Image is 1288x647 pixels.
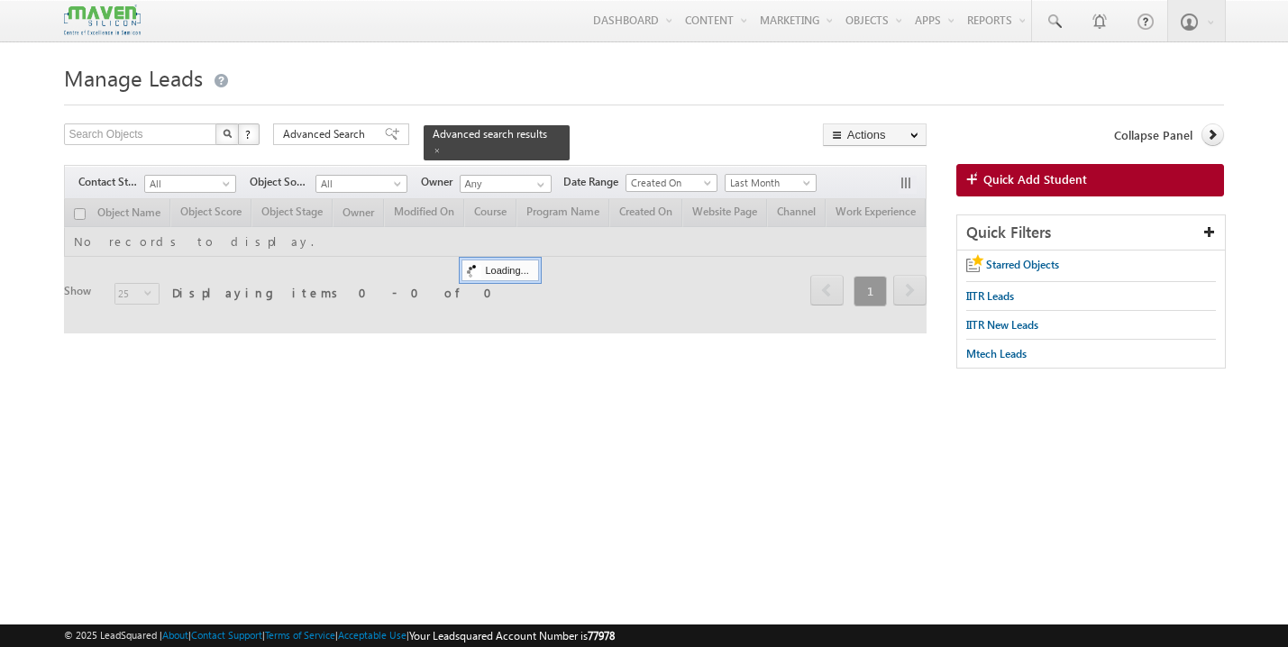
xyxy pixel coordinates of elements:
span: Advanced search results [433,127,547,141]
span: Contact Stage [78,174,144,190]
span: Last Month [726,175,811,191]
span: Starred Objects [986,258,1059,271]
a: Show All Items [527,176,550,194]
button: ? [238,123,260,145]
span: Object Source [250,174,315,190]
img: Search [223,129,232,138]
a: Contact Support [191,629,262,641]
input: Type to Search [460,175,552,193]
span: IITR Leads [966,289,1014,303]
span: Owner [421,174,460,190]
span: Date Range [563,174,626,190]
a: Terms of Service [265,629,335,641]
span: 77978 [588,629,615,642]
span: Mtech Leads [966,347,1027,360]
div: Quick Filters [957,215,1225,251]
span: All [316,176,402,192]
a: About [162,629,188,641]
a: All [144,175,236,193]
span: Your Leadsquared Account Number is [409,629,615,642]
span: Manage Leads [64,63,203,92]
button: Actions [823,123,927,146]
img: Custom Logo [64,5,140,36]
span: Quick Add Student [983,171,1087,187]
span: Collapse Panel [1114,127,1192,143]
span: Advanced Search [283,126,370,142]
a: Quick Add Student [956,164,1224,196]
a: Acceptable Use [338,629,406,641]
a: Created On [626,174,717,192]
div: Loading... [461,260,538,281]
span: ? [245,126,253,141]
span: IITR New Leads [966,318,1038,332]
span: All [145,176,231,192]
span: Created On [626,175,712,191]
span: © 2025 LeadSquared | | | | | [64,627,615,644]
a: Last Month [725,174,817,192]
a: All [315,175,407,193]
